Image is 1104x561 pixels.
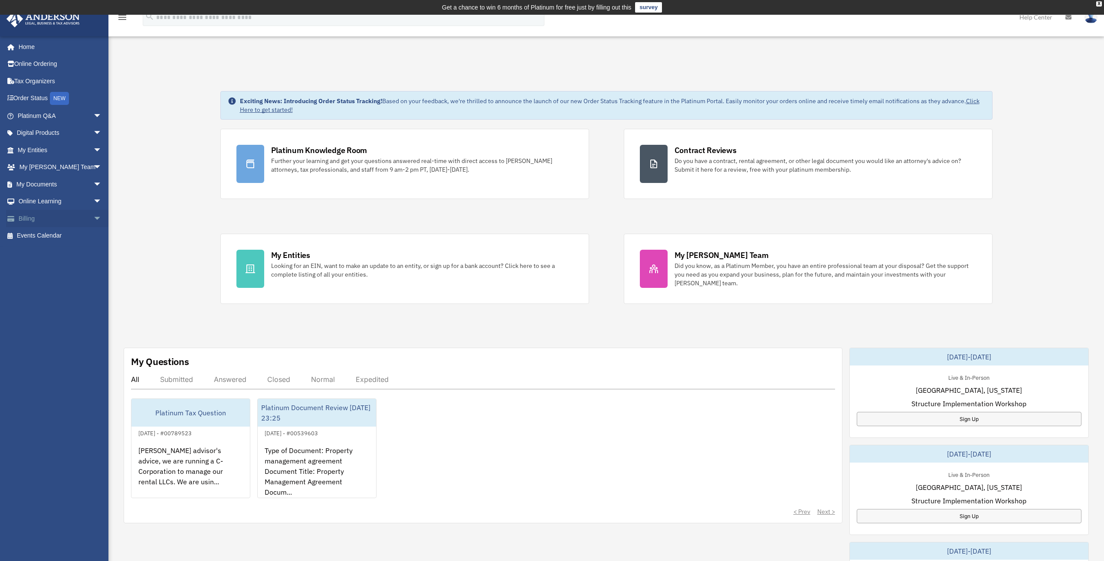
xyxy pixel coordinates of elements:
div: Expedited [356,375,389,384]
a: Contract Reviews Do you have a contract, rental agreement, or other legal document you would like... [624,129,993,199]
div: [DATE] - #00539603 [258,428,325,437]
i: search [145,12,154,21]
a: menu [117,15,128,23]
span: arrow_drop_down [93,141,111,159]
div: [DATE] - #00789523 [131,428,199,437]
div: All [131,375,139,384]
div: close [1096,1,1102,7]
a: My [PERSON_NAME] Teamarrow_drop_down [6,159,115,176]
a: My [PERSON_NAME] Team Did you know, as a Platinum Member, you have an entire professional team at... [624,234,993,304]
span: arrow_drop_down [93,193,111,211]
div: My Questions [131,355,189,368]
a: Billingarrow_drop_down [6,210,115,227]
div: Further your learning and get your questions answered real-time with direct access to [PERSON_NAM... [271,157,573,174]
div: Answered [214,375,246,384]
div: [DATE]-[DATE] [850,348,1088,365]
img: Anderson Advisors Platinum Portal [4,10,82,27]
div: NEW [50,92,69,105]
div: Closed [267,375,290,384]
div: Submitted [160,375,193,384]
div: Do you have a contract, rental agreement, or other legal document you would like an attorney's ad... [675,157,976,174]
i: menu [117,12,128,23]
a: Platinum Document Review [DATE] 23:25[DATE] - #00539603Type of Document: Property management agre... [257,398,377,498]
div: Normal [311,375,335,384]
img: User Pic [1084,11,1097,23]
span: Structure Implementation Workshop [911,398,1026,409]
span: arrow_drop_down [93,176,111,193]
a: Online Learningarrow_drop_down [6,193,115,210]
span: [GEOGRAPHIC_DATA], [US_STATE] [916,385,1022,395]
div: Live & In-Person [941,470,996,479]
a: Sign Up [857,412,1081,426]
a: Online Ordering [6,55,115,73]
strong: Exciting News: Introducing Order Status Tracking! [240,97,382,105]
a: My Documentsarrow_drop_down [6,176,115,193]
a: survey [635,2,662,13]
a: Events Calendar [6,227,115,245]
div: Get a chance to win 6 months of Platinum for free just by filling out this [442,2,632,13]
a: Order StatusNEW [6,90,115,108]
div: Looking for an EIN, want to make an update to an entity, or sign up for a bank account? Click her... [271,261,573,279]
span: arrow_drop_down [93,210,111,228]
div: Did you know, as a Platinum Member, you have an entire professional team at your disposal? Get th... [675,261,976,287]
a: Platinum Knowledge Room Further your learning and get your questions answered real-time with dire... [220,129,589,199]
div: Contract Reviews [675,145,737,156]
a: Digital Productsarrow_drop_down [6,124,115,142]
div: My [PERSON_NAME] Team [675,250,769,261]
a: Click Here to get started! [240,97,980,114]
a: Home [6,38,111,55]
div: Type of Document: Property management agreement Document Title: Property Management Agreement Doc... [258,438,376,506]
span: [GEOGRAPHIC_DATA], [US_STATE] [916,482,1022,493]
div: Based on your feedback, we're thrilled to announce the launch of our new Order Status Tracking fe... [240,97,985,114]
div: Live & In-Person [941,372,996,382]
span: Structure Implementation Workshop [911,496,1026,506]
span: arrow_drop_down [93,159,111,176]
div: Platinum Document Review [DATE] 23:25 [258,399,376,427]
a: Platinum Tax Question[DATE] - #00789523[PERSON_NAME] advisor's advice, we are running a C-Corpora... [131,398,250,498]
div: [DATE]-[DATE] [850,542,1088,560]
a: Platinum Q&Aarrow_drop_down [6,107,115,124]
a: Tax Organizers [6,72,115,90]
div: Platinum Tax Question [131,399,250,427]
a: My Entities Looking for an EIN, want to make an update to an entity, or sign up for a bank accoun... [220,234,589,304]
div: Platinum Knowledge Room [271,145,367,156]
div: [PERSON_NAME] advisor's advice, we are running a C-Corporation to manage our rental LLCs. We are ... [131,438,250,506]
span: arrow_drop_down [93,124,111,142]
span: arrow_drop_down [93,107,111,125]
div: [DATE]-[DATE] [850,445,1088,463]
div: My Entities [271,250,310,261]
a: Sign Up [857,509,1081,523]
a: My Entitiesarrow_drop_down [6,141,115,159]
